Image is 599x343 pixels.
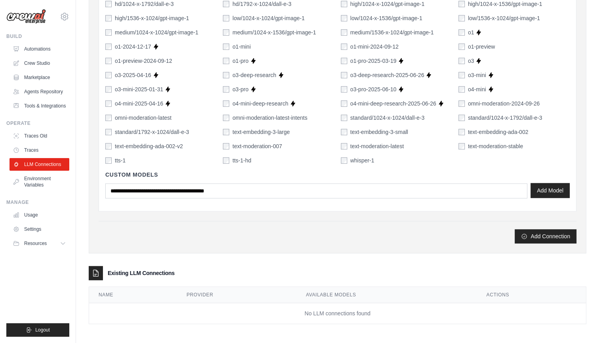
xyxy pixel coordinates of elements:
[477,287,586,303] th: Actions
[115,128,189,136] label: standard/1792-x-1024/dall-e-3
[115,43,151,51] label: o1-2024-12-17
[108,269,175,277] h3: Existing LLM Connections
[6,9,46,24] img: Logo
[105,15,112,21] input: high/1536-x-1024/gpt-image-1
[115,14,189,22] label: high/1536-x-1024/gpt-image-1
[341,58,347,64] input: o1-pro-2025-03-19
[105,157,112,164] input: tts-1
[223,129,229,135] input: text-embedding-3-large
[10,100,69,112] a: Tools & Integrations
[115,85,163,93] label: o3-mini-2025-01-31
[458,115,465,121] input: standard/1024-x-1792/dall-e-3
[115,71,151,79] label: o3-2025-04-16
[10,223,69,236] a: Settings
[341,115,347,121] input: standard/1024-x-1024/dall-e-3
[350,85,397,93] label: o3-pro-2025-06-10
[6,199,69,205] div: Manage
[232,71,276,79] label: o3-deep-research
[10,144,69,156] a: Traces
[223,143,229,149] input: text-moderation-007
[341,100,347,107] input: o4-mini-deep-research-2025-06-26
[223,58,229,64] input: o1-pro
[10,130,69,142] a: Traces Old
[350,114,425,122] label: standard/1024-x-1024/dall-e-3
[115,57,172,65] label: o1-preview-2024-09-12
[458,72,465,78] input: o3-mini
[223,115,229,121] input: omni-moderation-latest-intents
[350,43,399,51] label: o1-mini-2024-09-12
[232,156,251,164] label: tts-1-hd
[232,85,248,93] label: o3-pro
[105,129,112,135] input: standard/1792-x-1024/dall-e-3
[468,14,540,22] label: low/1536-x-1024/gpt-image-1
[232,114,307,122] label: omni-moderation-latest-intents
[350,14,422,22] label: low/1024-x-1536/gpt-image-1
[10,172,69,191] a: Environment Variables
[223,100,229,107] input: o4-mini-deep-research
[232,14,304,22] label: low/1024-x-1024/gpt-image-1
[10,57,69,70] a: Crew Studio
[350,142,404,150] label: text-moderation-latest
[105,1,112,7] input: hd/1024-x-1792/dall-e-3
[105,29,112,36] input: medium/1024-x-1024/gpt-image-1
[105,72,112,78] input: o3-2025-04-16
[10,237,69,250] button: Resources
[350,71,424,79] label: o3-deep-research-2025-06-26
[458,129,465,135] input: text-embedding-ada-002
[105,58,112,64] input: o1-preview-2024-09-12
[341,143,347,149] input: text-moderation-latest
[232,43,251,51] label: o1-mini
[10,158,69,171] a: LLM Connections
[89,287,177,303] th: Name
[341,157,347,164] input: whisper-1
[350,57,397,65] label: o1-pro-2025-03-19
[458,100,465,107] input: omni-moderation-2024-09-26
[115,28,198,36] label: medium/1024-x-1024/gpt-image-1
[223,29,229,36] input: medium/1024-x-1536/gpt-image-1
[458,58,465,64] input: o3
[105,100,112,107] input: o4-mini-2025-04-16
[6,323,69,337] button: Logout
[6,33,69,40] div: Build
[223,1,229,7] input: hd/1792-x-1024/dall-e-3
[297,287,477,303] th: Available Models
[89,303,586,324] td: No LLM connections found
[223,72,229,78] input: o3-deep-research
[458,29,465,36] input: o1
[458,1,465,7] input: high/1024-x-1536/gpt-image-1
[458,86,465,92] input: o4-mini
[468,85,486,93] label: o4-mini
[35,327,50,333] span: Logout
[115,156,126,164] label: tts-1
[232,100,288,107] label: o4-mini-deep-research
[341,1,347,7] input: high/1024-x-1024/gpt-image-1
[468,114,542,122] label: standard/1024-x-1792/dall-e-3
[105,171,570,179] h4: Custom Models
[458,43,465,50] input: o1-preview
[468,71,486,79] label: o3-mini
[232,28,316,36] label: medium/1024-x-1536/gpt-image-1
[223,43,229,50] input: o1-mini
[177,287,297,303] th: Provider
[468,142,523,150] label: text-moderation-stable
[223,15,229,21] input: low/1024-x-1024/gpt-image-1
[105,43,112,50] input: o1-2024-12-17
[223,86,229,92] input: o3-pro
[341,129,347,135] input: text-embedding-3-small
[468,28,474,36] label: o1
[458,143,465,149] input: text-moderation-stable
[10,71,69,84] a: Marketplace
[531,183,570,198] button: Add Model
[10,85,69,98] a: Agents Repository
[105,115,112,121] input: omni-moderation-latest
[223,157,229,164] input: tts-1-hd
[341,86,347,92] input: o3-pro-2025-06-10
[6,120,69,126] div: Operate
[350,100,436,107] label: o4-mini-deep-research-2025-06-26
[458,15,465,21] input: low/1536-x-1024/gpt-image-1
[341,29,347,36] input: medium/1536-x-1024/gpt-image-1
[468,57,474,65] label: o3
[10,43,69,55] a: Automations
[10,209,69,221] a: Usage
[232,128,290,136] label: text-embedding-3-large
